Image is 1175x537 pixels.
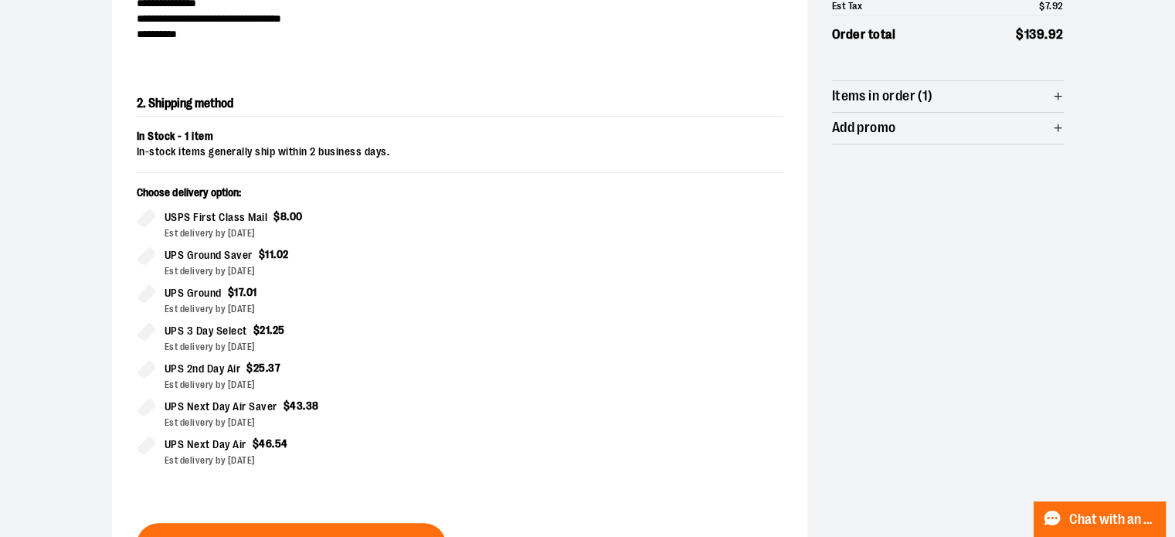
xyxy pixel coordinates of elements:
div: In-stock items generally ship within 2 business days. [137,144,783,160]
span: UPS Ground Saver [165,246,253,264]
span: 25 [273,324,285,336]
span: $ [273,210,280,223]
span: $ [253,324,260,336]
span: 139 [1024,27,1045,42]
p: Choose delivery option: [137,185,447,209]
span: 21 [260,324,270,336]
span: 46 [259,437,272,450]
span: . [270,324,273,336]
span: . [287,210,290,223]
input: UPS Next Day Air$46.54Est delivery by [DATE] [137,436,155,454]
span: . [243,286,246,298]
span: $ [228,286,235,298]
span: 54 [275,437,288,450]
span: $ [253,437,260,450]
div: Est delivery by [DATE] [165,378,447,392]
div: Est delivery by [DATE] [165,302,447,316]
button: Items in order (1) [832,81,1064,112]
span: UPS Ground [165,284,222,302]
span: 37 [268,362,280,374]
span: UPS Next Day Air [165,436,246,454]
div: Est delivery by [DATE] [165,454,447,467]
span: Order total [832,25,896,45]
div: Est delivery by [DATE] [165,226,447,240]
span: $ [1016,27,1024,42]
span: UPS Next Day Air Saver [165,398,277,416]
span: 92 [1048,27,1064,42]
span: 17 [234,286,243,298]
span: . [272,437,275,450]
input: UPS Ground$17.01Est delivery by [DATE] [137,284,155,303]
div: Est delivery by [DATE] [165,416,447,430]
h2: 2. Shipping method [137,91,783,117]
input: UPS Ground Saver$11.02Est delivery by [DATE] [137,246,155,265]
span: Items in order (1) [832,89,933,104]
input: UPS 2nd Day Air$25.37Est delivery by [DATE] [137,360,155,379]
span: Chat with an Expert [1069,512,1156,527]
span: Add promo [832,121,896,135]
span: 43 [290,399,303,412]
span: 11 [265,248,273,260]
span: 38 [306,399,319,412]
div: In Stock - 1 item [137,129,783,144]
span: . [1044,27,1048,42]
span: USPS First Class Mail [165,209,268,226]
button: Add promo [832,113,1064,144]
span: 01 [246,286,257,298]
span: . [266,362,269,374]
span: $ [246,362,253,374]
span: UPS 3 Day Select [165,322,247,340]
input: USPS First Class Mail$8.00Est delivery by [DATE] [137,209,155,227]
div: Est delivery by [DATE] [165,264,447,278]
span: UPS 2nd Day Air [165,360,241,378]
input: UPS 3 Day Select$21.25Est delivery by [DATE] [137,322,155,341]
span: $ [284,399,290,412]
span: 25 [253,362,266,374]
span: $ [259,248,266,260]
span: . [273,248,277,260]
button: Chat with an Expert [1034,501,1167,537]
span: 8 [280,210,287,223]
input: UPS Next Day Air Saver$43.38Est delivery by [DATE] [137,398,155,416]
div: Est delivery by [DATE] [165,340,447,354]
span: . [303,399,306,412]
span: 00 [290,210,303,223]
span: 02 [277,248,289,260]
